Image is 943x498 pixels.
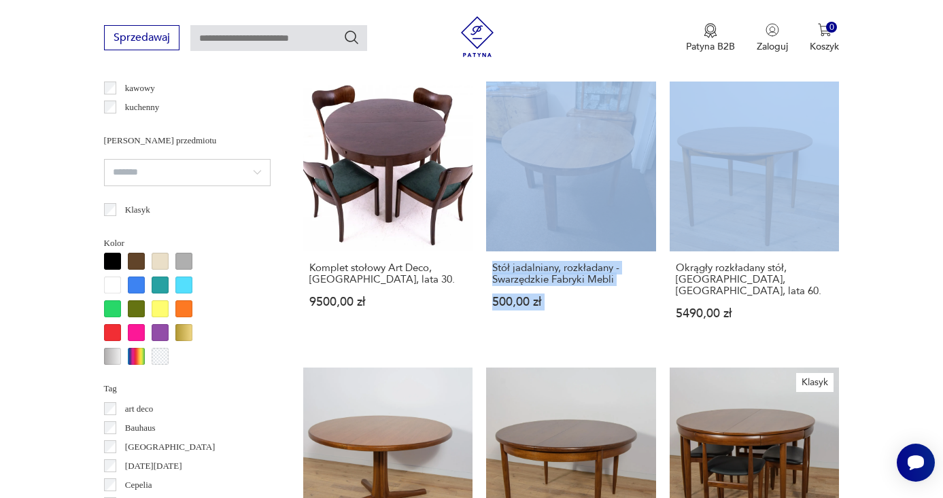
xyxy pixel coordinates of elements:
[676,308,834,319] p: 5490,00 zł
[676,262,834,297] h3: Okrągły rozkładany stół, [GEOGRAPHIC_DATA], [GEOGRAPHIC_DATA], lata 60.
[125,202,150,217] p: Klasyk
[104,381,271,396] p: Tag
[125,421,156,435] p: Bauhaus
[125,459,182,474] p: [DATE][DATE]
[757,40,788,53] p: Zaloguj
[897,444,935,482] iframe: Smartsupp widget button
[492,262,650,285] h3: Stół jadalniany, rozkładany - Swarzędzkie Fabryki Mebli
[104,34,179,43] a: Sprzedawaj
[303,82,473,346] a: Komplet stołowy Art Deco, Polska, lata 30.Komplet stołowy Art Deco, [GEOGRAPHIC_DATA], lata 30.95...
[826,22,838,33] div: 0
[670,82,840,346] a: Okrągły rozkładany stół, G-Plan, Wielka Brytania, lata 60.Okrągły rozkładany stół, [GEOGRAPHIC_DA...
[686,23,735,53] a: Ikona medaluPatyna B2B
[492,296,650,308] p: 500,00 zł
[125,402,154,416] p: art deco
[810,23,839,53] button: 0Koszyk
[766,23,779,37] img: Ikonka użytkownika
[704,23,717,38] img: Ikona medalu
[486,82,656,346] a: Stół jadalniany, rozkładany - Swarzędzkie Fabryki MebliStół jadalniany, rozkładany - Swarzędzkie ...
[125,478,152,493] p: Cepelia
[343,29,360,46] button: Szukaj
[125,100,160,115] p: kuchenny
[309,296,467,308] p: 9500,00 zł
[309,262,467,285] h3: Komplet stołowy Art Deco, [GEOGRAPHIC_DATA], lata 30.
[125,81,155,96] p: kawowy
[125,440,216,455] p: [GEOGRAPHIC_DATA]
[686,23,735,53] button: Patyna B2B
[757,23,788,53] button: Zaloguj
[104,25,179,50] button: Sprzedawaj
[457,16,498,57] img: Patyna - sklep z meblami i dekoracjami vintage
[810,40,839,53] p: Koszyk
[104,236,271,251] p: Kolor
[686,40,735,53] p: Patyna B2B
[104,133,271,148] p: [PERSON_NAME] przedmiotu
[818,23,831,37] img: Ikona koszyka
